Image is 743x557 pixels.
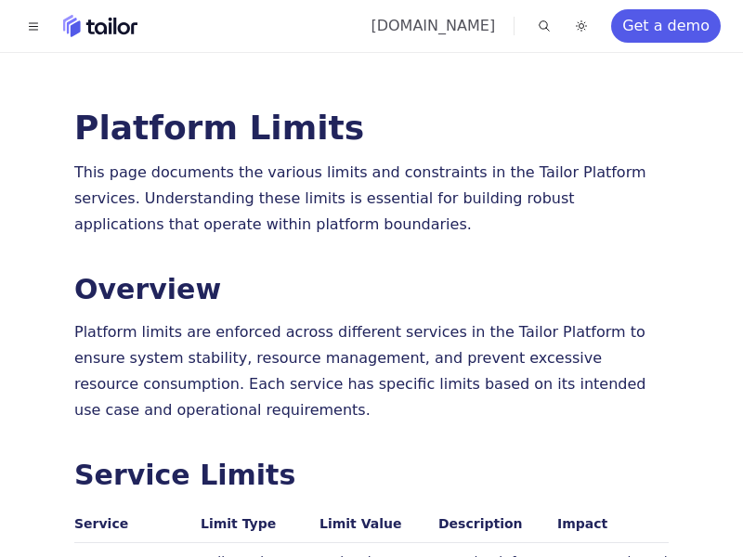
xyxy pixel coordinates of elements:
a: Get a demo [611,9,721,43]
button: Toggle navigation [22,15,45,37]
a: Home [63,15,137,37]
th: Description [431,505,550,543]
a: [DOMAIN_NAME] [371,17,495,34]
th: Limit Value [312,505,431,543]
button: Toggle dark mode [570,15,593,37]
p: Platform limits are enforced across different services in the Tailor Platform to ensure system st... [74,319,669,423]
th: Service [74,505,193,543]
th: Limit Type [193,505,312,543]
p: This page documents the various limits and constraints in the Tailor Platform services. Understan... [74,160,669,238]
a: Service Limits [74,459,295,491]
a: Overview [74,273,221,305]
th: Impact [550,505,669,543]
h1: Platform Limits [74,111,669,145]
button: Find something... [533,15,555,37]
